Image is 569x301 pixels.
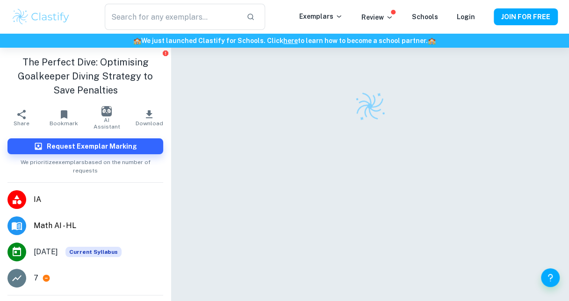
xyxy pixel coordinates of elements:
p: Exemplars [299,11,343,21]
button: Report issue [162,50,169,57]
a: Login [457,13,475,21]
h6: Request Exemplar Marking [47,141,137,151]
img: AI Assistant [101,106,112,116]
p: Review [361,12,393,22]
div: This exemplar is based on the current syllabus. Feel free to refer to it for inspiration/ideas wh... [65,247,122,257]
a: Schools [412,13,438,21]
span: Math AI - HL [34,220,163,231]
button: AI Assistant [86,105,128,131]
span: 🏫 [428,37,436,44]
span: 🏫 [133,37,141,44]
input: Search for any exemplars... [105,4,238,30]
h1: The Perfect Dive: Optimising Goalkeeper Diving Strategy to Save Penalties [7,55,163,97]
span: AI Assistant [91,117,122,130]
span: Share [14,120,29,127]
button: Bookmark [43,105,85,131]
h6: We just launched Clastify for Schools. Click to learn how to become a school partner. [2,36,567,46]
button: Request Exemplar Marking [7,138,163,154]
span: IA [34,194,163,205]
span: Bookmark [50,120,78,127]
span: Download [136,120,163,127]
button: Help and Feedback [541,268,560,287]
button: Download [128,105,171,131]
span: Current Syllabus [65,247,122,257]
a: here [283,37,298,44]
p: 7 [34,272,38,284]
span: We prioritize exemplars based on the number of requests [7,154,163,175]
button: JOIN FOR FREE [494,8,558,25]
img: Clastify logo [11,7,71,26]
img: Clastify logo [350,86,389,126]
span: [DATE] [34,246,58,258]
